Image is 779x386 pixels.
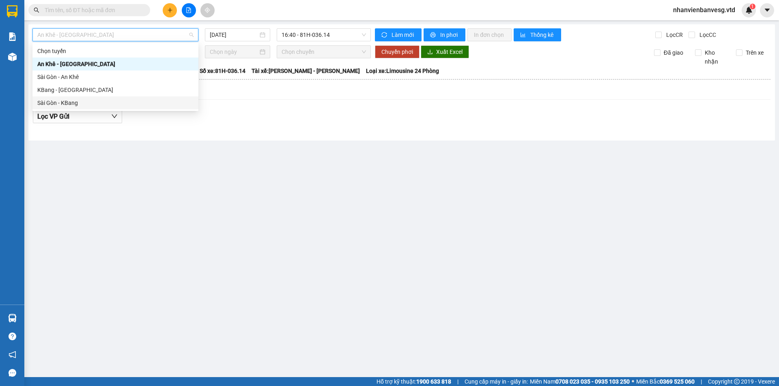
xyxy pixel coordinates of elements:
[182,3,196,17] button: file-add
[465,377,528,386] span: Cung cấp máy in - giấy in:
[8,314,17,322] img: warehouse-icon
[77,26,147,38] div: 0335976366
[366,66,439,75] span: Loại xe: Limousine 24 Phòng
[375,28,422,41] button: syncLàm mới
[392,30,415,39] span: Làm mới
[8,53,17,61] img: warehouse-icon
[421,45,469,58] button: downloadXuất Excel
[37,111,69,122] span: Lọc VP Gửi
[381,32,388,38] span: sync
[45,6,140,15] input: Tìm tên, số ĐT hoặc mã đơn
[282,29,366,41] span: 16:40 - 81H-036.14
[760,3,774,17] button: caret-down
[210,47,258,56] input: Chọn ngày
[530,377,630,386] span: Miền Nam
[457,377,458,386] span: |
[7,7,72,17] div: Bình Thạnh
[7,59,147,69] div: Tên hàng: bánh canh ( : 1 )
[701,377,702,386] span: |
[210,30,258,39] input: 13/10/2025
[111,113,118,119] span: down
[555,378,630,385] strong: 0708 023 035 - 0935 103 250
[76,43,148,54] div: 70.000
[252,66,360,75] span: Tài xế: [PERSON_NAME] - [PERSON_NAME]
[37,98,194,107] div: Sài Gòn - KBang
[9,369,16,377] span: message
[750,4,755,9] sup: 1
[742,48,767,57] span: Trên xe
[660,378,695,385] strong: 0369 525 060
[440,30,459,39] span: In phơi
[32,96,198,109] div: Sài Gòn - KBang
[37,73,194,81] div: Sài Gòn - An Khê
[632,380,634,383] span: ⚪️
[7,8,19,16] span: Gửi:
[520,32,527,38] span: bar-chart
[200,3,215,17] button: aim
[77,17,147,26] div: kbang
[167,7,173,13] span: plus
[37,29,194,41] span: An Khê - Sài Gòn
[416,378,451,385] strong: 1900 633 818
[663,30,684,39] span: Lọc CR
[661,48,686,57] span: Đã giao
[204,7,210,13] span: aim
[37,47,194,55] div: Chọn tuyến
[636,377,695,386] span: Miền Bắc
[32,58,198,70] div: An Khê - Sài Gòn
[200,66,245,75] span: Số xe: 81H-036.14
[282,46,366,58] span: Chọn chuyến
[34,7,39,13] span: search
[97,58,108,69] span: SL
[377,377,451,386] span: Hỗ trợ kỹ thuật:
[530,30,555,39] span: Thống kê
[9,351,16,358] span: notification
[745,6,753,14] img: icon-new-feature
[33,110,122,123] button: Lọc VP Gửi
[77,8,97,16] span: Nhận:
[467,28,512,41] button: In đơn chọn
[696,30,717,39] span: Lọc CC
[163,3,177,17] button: plus
[430,32,437,38] span: printer
[751,4,754,9] span: 1
[76,45,88,53] span: CC :
[514,28,561,41] button: bar-chartThống kê
[7,5,17,17] img: logo-vxr
[77,7,147,17] div: KBang
[702,48,730,66] span: Kho nhận
[186,7,192,13] span: file-add
[37,60,194,68] div: An Khê - [GEOGRAPHIC_DATA]
[37,85,194,94] div: KBang - [GEOGRAPHIC_DATA]
[32,83,198,96] div: KBang - Sài Gòn
[8,32,17,41] img: solution-icon
[32,45,198,58] div: Chọn tuyến
[9,333,16,340] span: question-circle
[734,379,740,384] span: copyright
[32,70,198,83] div: Sài Gòn - An Khê
[424,28,465,41] button: printerIn phơi
[375,45,420,58] button: Chuyển phơi
[667,5,742,15] span: nhanvienbanvesg.vtd
[764,6,771,14] span: caret-down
